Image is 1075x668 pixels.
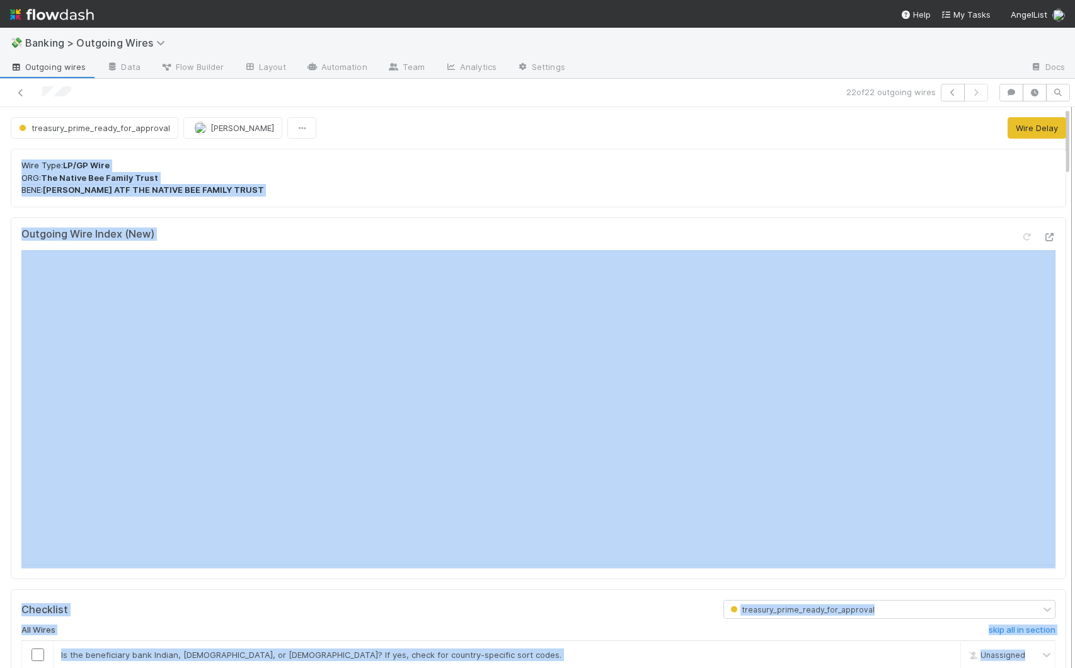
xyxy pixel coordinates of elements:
img: avatar_5d1523cf-d377-42ee-9d1c-1d238f0f126b.png [1052,9,1065,21]
h5: Checklist [21,604,68,616]
a: Docs [1020,58,1075,78]
a: Data [96,58,150,78]
button: treasury_prime_ready_for_approval [11,117,178,139]
span: 💸 [10,37,23,48]
a: Layout [234,58,296,78]
a: My Tasks [941,8,991,21]
span: Flow Builder [161,60,224,73]
button: [PERSON_NAME] [183,117,282,139]
span: treasury_prime_ready_for_approval [728,605,875,614]
span: 22 of 22 outgoing wires [846,86,936,98]
span: treasury_prime_ready_for_approval [16,123,170,133]
a: Analytics [435,58,507,78]
span: Is the beneficiary bank Indian, [DEMOGRAPHIC_DATA], or [DEMOGRAPHIC_DATA]? If yes, check for coun... [61,650,561,660]
span: AngelList [1011,9,1047,20]
a: Automation [296,58,377,78]
strong: [PERSON_NAME] ATF THE NATIVE BEE FAMILY TRUST [43,185,264,195]
span: Outgoing wires [10,60,86,73]
p: Wire Type: ORG: BENE: [21,159,1055,197]
img: avatar_5d1523cf-d377-42ee-9d1c-1d238f0f126b.png [194,122,207,134]
span: My Tasks [941,9,991,20]
h6: skip all in section [989,625,1055,635]
span: Unassigned [965,650,1025,660]
h6: All Wires [21,625,55,635]
span: Banking > Outgoing Wires [25,37,171,49]
img: logo-inverted-e16ddd16eac7371096b0.svg [10,4,94,25]
h5: Outgoing Wire Index (New) [21,228,154,241]
a: skip all in section [989,625,1055,640]
strong: The Native Bee Family Trust [41,173,158,183]
a: Flow Builder [151,58,234,78]
button: Wire Delay [1008,117,1066,139]
div: Help [900,8,931,21]
a: Settings [507,58,575,78]
strong: LP/GP Wire [63,160,110,170]
span: [PERSON_NAME] [210,123,274,133]
a: Team [377,58,435,78]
